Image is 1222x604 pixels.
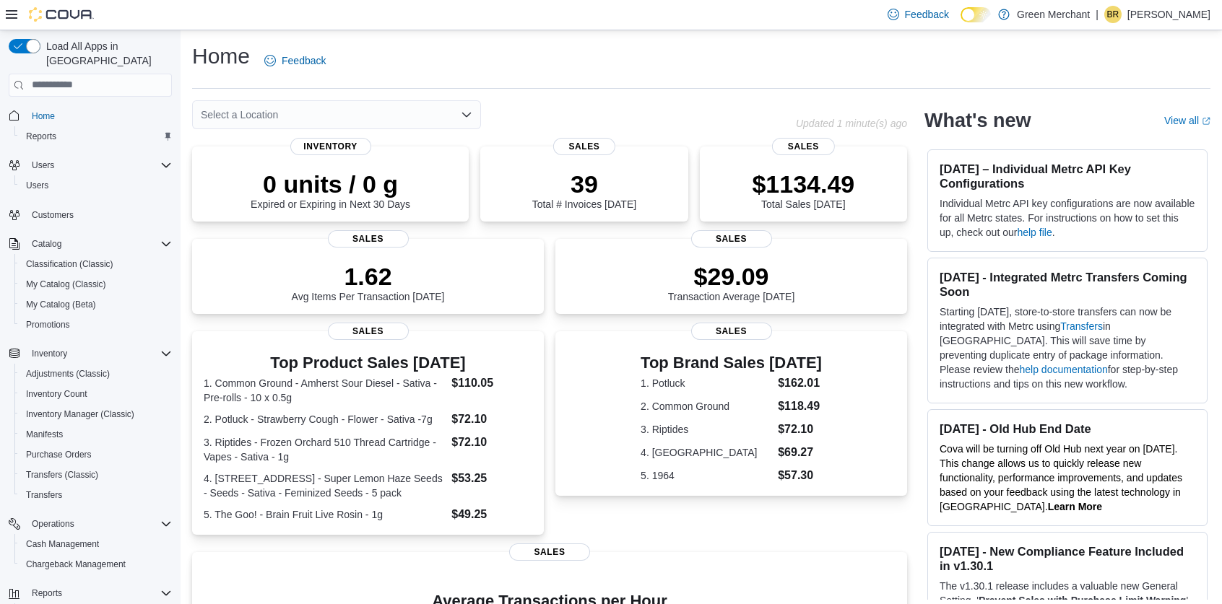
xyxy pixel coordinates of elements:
span: Catalog [32,238,61,250]
h3: Top Product Sales [DATE] [204,354,532,372]
span: Sales [328,323,409,340]
button: Reports [26,585,68,602]
h3: [DATE] - New Compliance Feature Included in v1.30.1 [940,544,1195,573]
span: Sales [691,323,772,340]
span: Classification (Classic) [20,255,172,273]
dd: $49.25 [451,506,532,523]
a: Manifests [20,426,69,443]
dd: $57.30 [778,467,822,484]
span: Catalog [26,235,172,253]
div: Avg Items Per Transaction [DATE] [292,262,445,302]
h1: Home [192,42,250,71]
p: Starting [DATE], store-to-store transfers can now be integrated with Metrc using in [GEOGRAPHIC_D... [940,305,1195,391]
div: Transaction Average [DATE] [668,262,795,302]
span: Adjustments (Classic) [20,365,172,382]
button: Classification (Classic) [14,254,178,274]
button: My Catalog (Classic) [14,274,178,294]
button: Home [3,105,178,126]
img: Cova [29,7,94,22]
a: Promotions [20,316,76,333]
span: My Catalog (Beta) [20,296,172,313]
dd: $162.01 [778,375,822,392]
span: Inventory Count [26,388,87,400]
span: Promotions [26,319,70,331]
dt: 2. Potluck - Strawberry Cough - Flower - Sativa -7g [204,412,446,426]
button: Users [3,155,178,175]
span: Inventory Manager (Classic) [20,406,172,423]
button: Operations [3,514,178,534]
span: Cova will be turning off Old Hub next year on [DATE]. This change allows us to quickly release ne... [940,443,1182,512]
span: Transfers [26,489,62,501]
a: Reports [20,128,62,145]
p: Updated 1 minute(s) ago [796,118,907,129]
span: Feedback [905,7,949,22]
span: Chargeback Management [20,556,172,573]
a: Customers [26,206,79,224]
a: Inventory Count [20,385,93,403]
a: help file [1017,227,1052,238]
button: Catalog [26,235,67,253]
span: Users [26,180,48,191]
dt: 1. Potluck [641,376,772,390]
span: Cash Management [20,535,172,553]
input: Dark Mode [961,7,991,22]
a: My Catalog (Classic) [20,276,112,293]
a: Classification (Classic) [20,255,119,273]
span: My Catalog (Beta) [26,299,96,310]
button: Chargeback Management [14,554,178,574]
p: $1134.49 [752,170,854,198]
a: Adjustments (Classic) [20,365,116,382]
dt: 5. 1964 [641,468,772,483]
button: Manifests [14,424,178,445]
button: My Catalog (Beta) [14,294,178,315]
dt: 4. [GEOGRAPHIC_DATA] [641,445,772,460]
dt: 3. Riptides - Frozen Orchard 510 Thread Cartridge - Vapes - Sativa - 1g [204,435,446,464]
svg: External link [1202,117,1210,126]
a: Inventory Manager (Classic) [20,406,140,423]
span: Reports [26,585,172,602]
button: Transfers (Classic) [14,465,178,485]
button: Users [14,175,178,196]
h2: What's new [924,109,1031,132]
span: Sales [691,230,772,248]
span: Users [32,159,54,171]
button: Customers [3,204,178,225]
span: Manifests [26,429,63,440]
button: Promotions [14,315,178,335]
span: Cash Management [26,538,99,550]
span: Classification (Classic) [26,258,113,270]
dd: $69.27 [778,444,822,461]
dt: 5. The Goo! - Brain Fruit Live Rosin - 1g [204,507,446,522]
span: Inventory [32,348,67,359]
p: 39 [532,170,636,198]
span: Sales [509,543,590,561]
button: Inventory Manager (Classic) [14,404,178,424]
dd: $118.49 [778,398,822,415]
button: Adjustments (Classic) [14,364,178,384]
button: Open list of options [461,109,472,121]
h3: [DATE] – Individual Metrc API Key Configurations [940,162,1195,191]
span: Reports [26,131,56,142]
button: Inventory [26,345,73,362]
dd: $72.10 [451,411,532,428]
span: Transfers [20,486,172,504]
span: Purchase Orders [20,446,172,463]
a: Feedback [259,46,331,75]
span: Manifests [20,426,172,443]
span: Purchase Orders [26,449,92,460]
button: Operations [26,515,80,533]
button: Reports [14,126,178,146]
span: Reports [20,128,172,145]
dd: $53.25 [451,470,532,487]
dd: $72.10 [778,421,822,438]
p: 0 units / 0 g [251,170,410,198]
a: Purchase Orders [20,446,97,463]
button: Inventory Count [14,384,178,404]
dd: $72.10 [451,434,532,451]
button: Users [26,157,60,174]
span: Users [20,177,172,194]
a: Learn More [1048,501,1102,512]
span: Sales [772,138,834,155]
span: Inventory Count [20,385,172,403]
